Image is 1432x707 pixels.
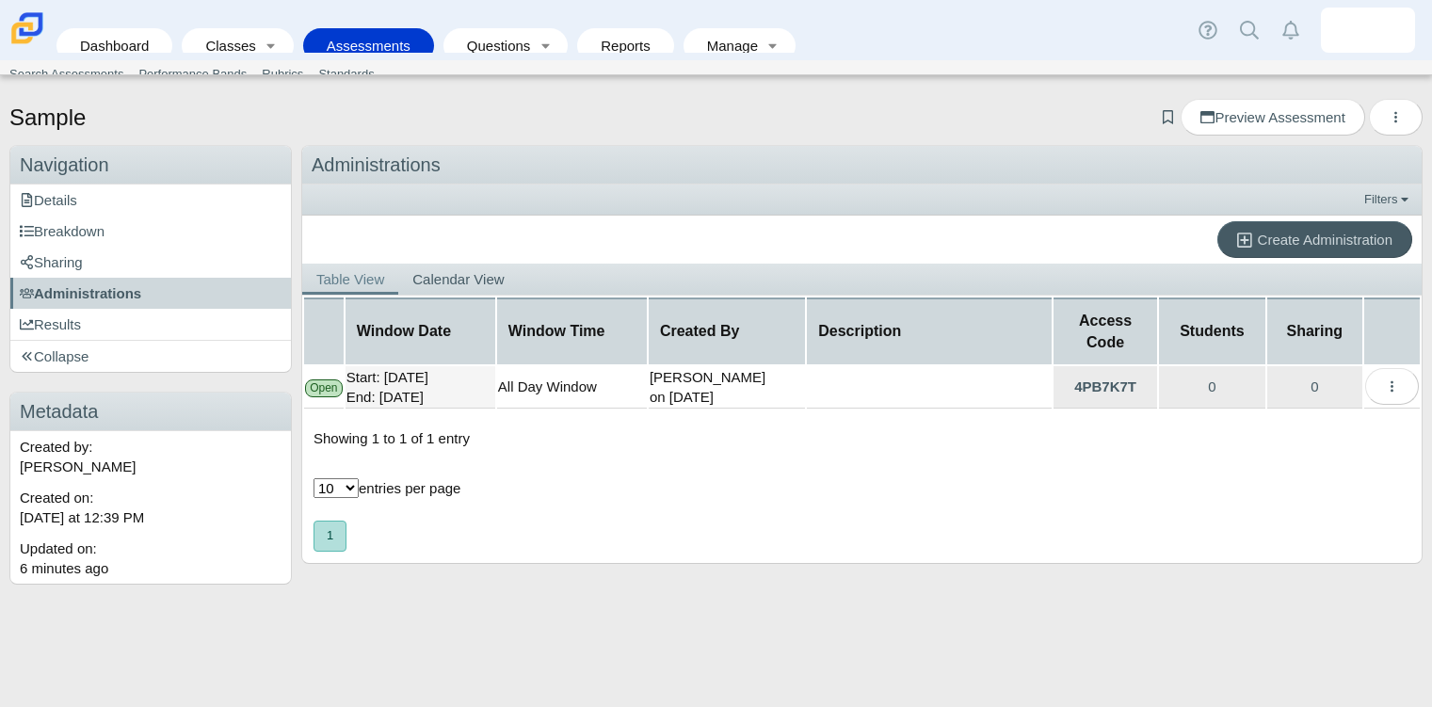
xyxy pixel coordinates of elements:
a: Standards [311,60,381,88]
span: Window Date [357,323,451,339]
a: Results [10,309,291,340]
a: Toggle expanded [532,28,558,63]
span: Sharing [20,254,83,270]
button: 1 [314,521,346,552]
a: Create Administration [1217,221,1412,258]
a: Carmen School of Science & Technology [8,35,47,51]
span: Preview Assessment [1200,109,1344,125]
a: Table View [302,264,398,295]
a: Collapse [10,341,291,372]
nav: pagination [314,521,1410,552]
td: [PERSON_NAME] on [DATE] [649,366,805,409]
div: Created by: [PERSON_NAME] [10,431,291,482]
a: Performance Bands [131,60,254,88]
div: Updated on: [10,533,291,584]
a: Administrations [10,278,291,309]
a: Reports [587,28,665,63]
a: Calendar View [398,264,518,295]
span: Create Administration [1258,232,1392,248]
button: More options [1365,368,1419,405]
span: Details [20,192,77,208]
span: Sharing [1287,323,1344,339]
button: More options [1369,99,1423,136]
a: Filters [1360,190,1417,209]
a: Alerts [1270,9,1311,51]
h1: Sample [9,102,86,134]
span: Breakdown [20,223,105,239]
img: martha.addo-preko.yyKIqf [1353,15,1383,45]
time: Sep 18, 2025 at 12:39 PM [20,509,144,525]
a: Questions [453,28,532,63]
div: Administrations [302,146,1422,185]
a: Search Assessments [2,60,131,88]
a: Sharing [10,247,291,278]
a: Toggle expanded [258,28,284,63]
h3: Metadata [10,393,291,431]
span: Created By [660,323,739,339]
a: Toggle expanded [760,28,786,63]
img: Carmen School of Science & Technology [8,8,47,48]
span: Window Time [508,323,605,339]
time: Sep 18, 2025 at 3:21 PM [20,560,108,576]
span: Collapse [20,348,88,364]
td: Start: [DATE] End: [DATE] [346,366,495,409]
span: Results [20,316,81,332]
div: Created on: [10,482,291,533]
a: Rubrics [254,60,311,88]
span: Navigation [20,154,109,175]
span: Access Code [1079,313,1132,349]
a: martha.addo-preko.yyKIqf [1321,8,1415,53]
div: Showing 1 to 1 of 1 entry [302,410,1422,467]
td: All Day Window [497,366,647,409]
div: Open [305,379,343,397]
span: Description [818,323,901,339]
a: Breakdown [10,216,291,247]
a: Preview Assessment [1181,99,1364,136]
span: Students [1180,323,1244,339]
a: Dashboard [66,28,163,63]
a: Details [10,185,291,216]
a: Classes [191,28,257,63]
label: entries per page [359,480,460,496]
a: Manage Sharing [1267,366,1362,408]
a: Click to Expand [1054,366,1157,408]
a: Manage [693,28,760,63]
a: View Participants [1159,366,1264,408]
a: Add bookmark [1159,109,1177,125]
span: Administrations [20,285,141,301]
a: Assessments [313,28,425,63]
